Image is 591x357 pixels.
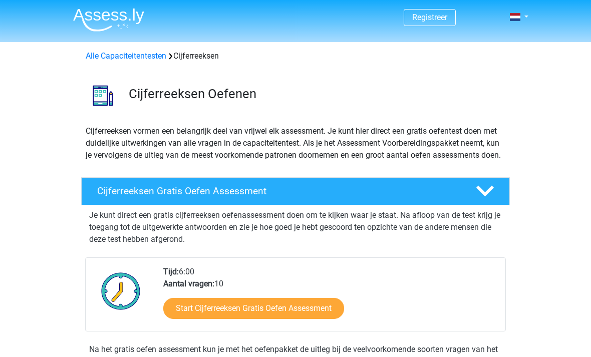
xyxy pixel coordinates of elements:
b: Aantal vragen: [163,279,214,288]
a: Alle Capaciteitentesten [86,51,166,61]
a: Registreer [412,13,447,22]
div: 6:00 10 [156,266,505,331]
p: Je kunt direct een gratis cijferreeksen oefenassessment doen om te kijken waar je staat. Na afloo... [89,209,502,245]
b: Tijd: [163,267,179,276]
img: cijferreeksen [82,74,124,117]
a: Start Cijferreeksen Gratis Oefen Assessment [163,298,344,319]
a: Cijferreeksen Gratis Oefen Assessment [77,177,514,205]
img: Assessly [73,8,144,32]
div: Cijferreeksen [82,50,509,62]
h4: Cijferreeksen Gratis Oefen Assessment [97,185,460,197]
h3: Cijferreeksen Oefenen [129,86,502,102]
img: Klok [96,266,146,316]
p: Cijferreeksen vormen een belangrijk deel van vrijwel elk assessment. Je kunt hier direct een grat... [86,125,505,161]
